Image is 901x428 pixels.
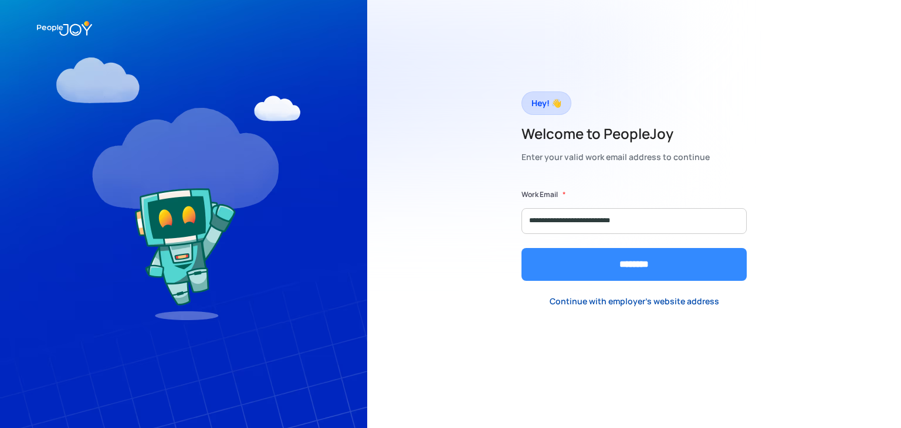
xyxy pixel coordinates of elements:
[521,149,710,165] div: Enter your valid work email address to continue
[521,189,747,281] form: Form
[550,295,719,307] div: Continue with employer's website address
[531,95,561,111] div: Hey! 👋
[521,189,558,201] label: Work Email
[540,290,729,314] a: Continue with employer's website address
[521,124,710,143] h2: Welcome to PeopleJoy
